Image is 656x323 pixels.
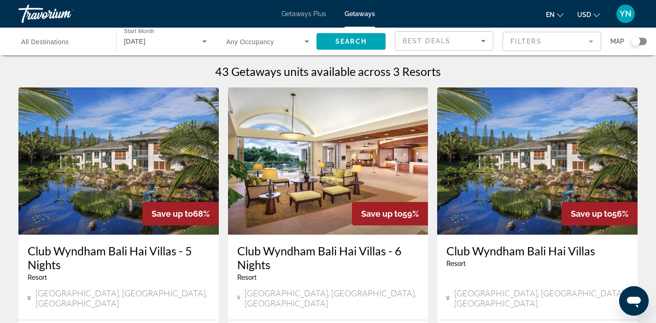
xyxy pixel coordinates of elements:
[226,38,274,46] span: Any Occupancy
[446,244,628,258] a: Club Wyndham Bali Hai Villas
[352,202,428,225] div: 59%
[546,11,555,18] span: en
[18,2,111,26] a: Travorium
[28,244,210,271] a: Club Wyndham Bali Hai Villas - 5 Nights
[571,209,612,219] span: Save up to
[18,87,219,235] img: 3031E01X.jpg
[454,288,628,308] span: [GEOGRAPHIC_DATA], [GEOGRAPHIC_DATA], [GEOGRAPHIC_DATA]
[228,87,428,235] img: 3031O01X.jpg
[245,288,419,308] span: [GEOGRAPHIC_DATA], [GEOGRAPHIC_DATA], [GEOGRAPHIC_DATA]
[361,209,403,219] span: Save up to
[437,87,638,235] img: 3031E01X.jpg
[610,35,624,48] span: Map
[620,9,632,18] span: YN
[446,260,466,267] span: Resort
[152,209,193,219] span: Save up to
[124,38,146,45] span: [DATE]
[577,11,591,18] span: USD
[142,202,219,225] div: 68%
[124,29,154,35] span: Start Month
[614,4,638,23] button: User Menu
[35,288,210,308] span: [GEOGRAPHIC_DATA], [GEOGRAPHIC_DATA], [GEOGRAPHIC_DATA]
[237,274,257,281] span: Resort
[345,10,375,17] a: Getaways
[28,274,47,281] span: Resort
[316,33,386,50] button: Search
[546,8,563,21] button: Change language
[562,202,638,225] div: 56%
[237,244,419,271] a: Club Wyndham Bali Hai Villas - 6 Nights
[577,8,600,21] button: Change currency
[215,64,441,78] h1: 43 Getaways units available across 3 Resorts
[619,286,649,316] iframe: Button to launch messaging window
[281,10,326,17] a: Getaways Plus
[21,38,69,46] span: All Destinations
[403,35,486,46] mat-select: Sort by
[503,31,601,52] button: Filter
[335,38,367,45] span: Search
[403,37,451,45] span: Best Deals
